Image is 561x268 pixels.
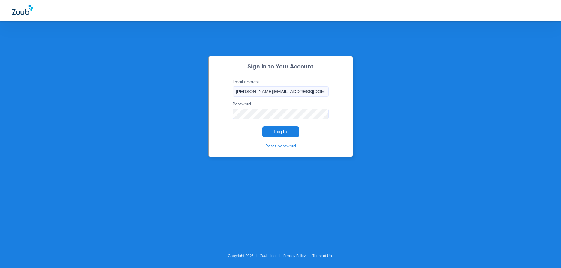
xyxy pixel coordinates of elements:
li: Zuub, Inc. [260,253,283,259]
span: Log In [274,129,287,134]
label: Password [233,101,329,119]
input: Email address [233,86,329,97]
a: Terms of Use [312,254,333,258]
iframe: Chat Widget [531,239,561,268]
input: Password [233,109,329,119]
a: Privacy Policy [283,254,306,258]
li: Copyright 2025 [228,253,260,259]
button: Log In [262,126,299,137]
img: Zuub Logo [12,5,33,15]
a: Reset password [265,144,296,148]
h2: Sign In to Your Account [224,64,338,70]
label: Email address [233,79,329,97]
